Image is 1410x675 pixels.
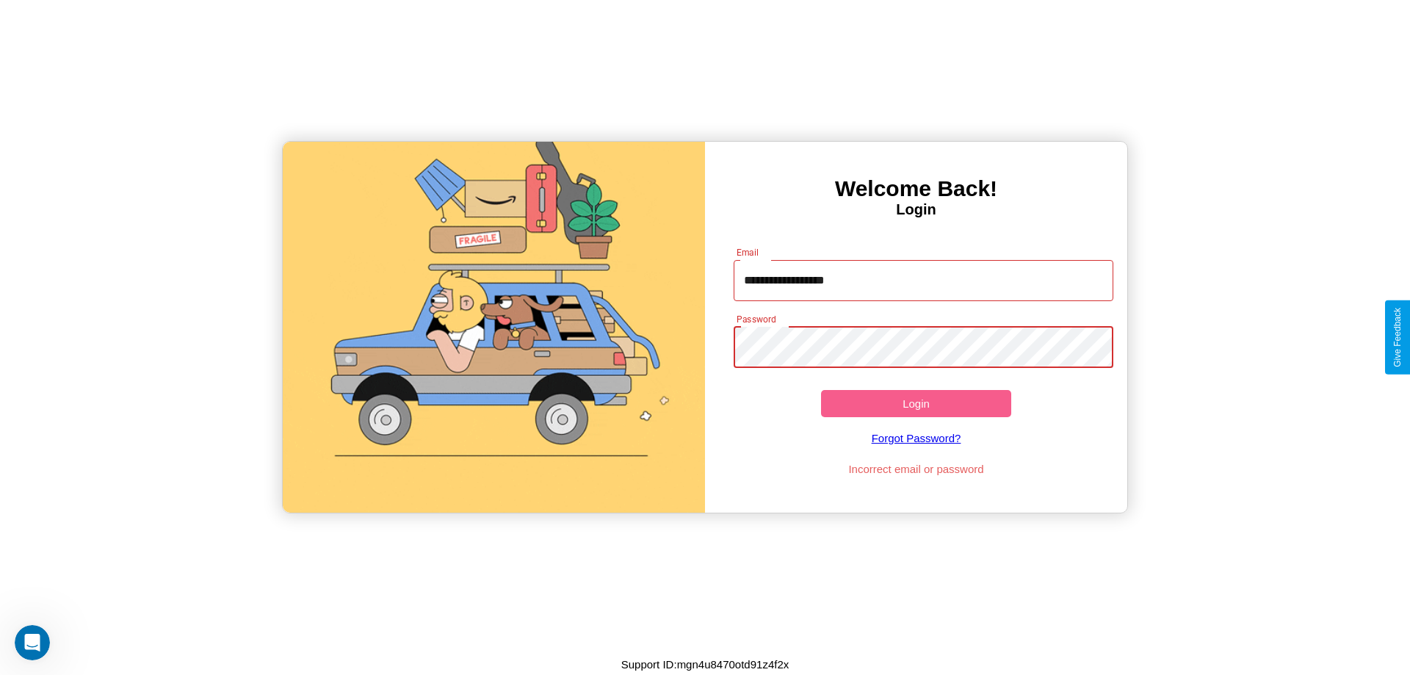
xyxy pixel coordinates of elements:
label: Password [737,313,775,325]
h3: Welcome Back! [705,176,1127,201]
img: gif [283,142,705,513]
div: Give Feedback [1392,308,1403,367]
label: Email [737,246,759,259]
iframe: Intercom live chat [15,625,50,660]
a: Forgot Password? [726,417,1107,459]
p: Support ID: mgn4u8470otd91z4f2x [621,654,789,674]
button: Login [821,390,1011,417]
h4: Login [705,201,1127,218]
p: Incorrect email or password [726,459,1107,479]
